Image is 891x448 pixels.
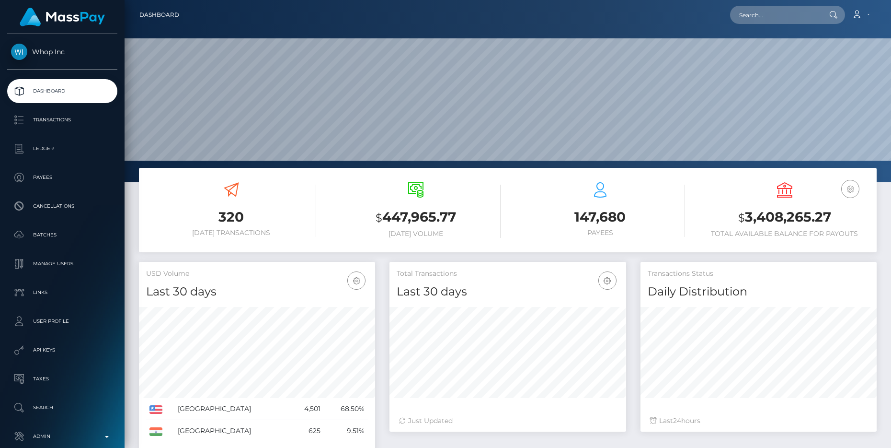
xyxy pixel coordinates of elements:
a: Transactions [7,108,117,132]
p: Links [11,285,114,300]
p: Search [11,401,114,415]
span: 24 [673,416,681,425]
h3: 3,408,265.27 [699,208,869,227]
p: Transactions [11,113,114,127]
h6: Total Available Balance for Payouts [699,230,869,238]
div: Just Updated [399,416,616,426]
img: IN.png [149,427,162,436]
img: MassPay Logo [20,8,105,26]
a: Ledger [7,137,117,161]
td: 68.50% [324,398,368,420]
p: Manage Users [11,257,114,271]
p: Payees [11,170,114,185]
h4: Daily Distribution [648,283,869,300]
td: [GEOGRAPHIC_DATA] [174,398,290,420]
input: Search... [730,6,820,24]
p: Dashboard [11,84,114,98]
a: Taxes [7,367,117,391]
small: $ [376,211,382,224]
h6: Payees [515,229,685,237]
p: API Keys [11,343,114,357]
p: Admin [11,429,114,444]
h6: [DATE] Transactions [146,229,316,237]
td: [GEOGRAPHIC_DATA] [174,420,290,442]
p: User Profile [11,314,114,329]
h3: 320 [146,208,316,226]
a: API Keys [7,338,117,362]
a: Links [7,281,117,305]
a: Dashboard [7,79,117,103]
p: Batches [11,228,114,242]
h5: USD Volume [146,269,368,279]
h6: [DATE] Volume [331,230,501,238]
td: 9.51% [324,420,368,442]
a: Payees [7,165,117,189]
h4: Last 30 days [146,283,368,300]
a: Search [7,396,117,420]
p: Cancellations [11,199,114,213]
a: Batches [7,223,117,247]
img: US.png [149,405,162,414]
a: Cancellations [7,194,117,218]
h4: Last 30 days [397,283,618,300]
small: $ [738,211,745,224]
span: Whop Inc [7,47,117,56]
a: User Profile [7,309,117,333]
a: Manage Users [7,252,117,276]
h3: 147,680 [515,208,685,226]
a: Dashboard [139,5,179,25]
p: Ledger [11,141,114,156]
div: Last hours [650,416,867,426]
h5: Transactions Status [648,269,869,279]
p: Taxes [11,372,114,386]
td: 625 [290,420,323,442]
img: Whop Inc [11,44,27,60]
h5: Total Transactions [397,269,618,279]
td: 4,501 [290,398,323,420]
h3: 447,965.77 [331,208,501,227]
